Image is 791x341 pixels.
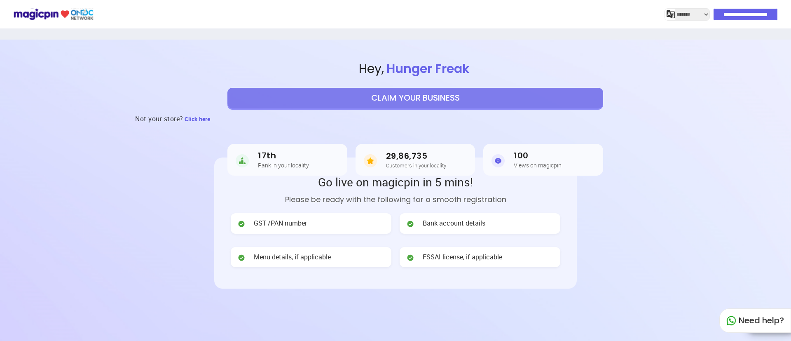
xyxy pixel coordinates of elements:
img: check [406,220,414,228]
img: check [237,220,246,228]
span: Hunger Freak [384,60,472,78]
h3: Not your store? [135,108,183,129]
button: CLAIM YOUR BUSINESS [227,88,603,108]
img: Customers [364,153,377,169]
img: whatapp_green.7240e66a.svg [726,316,736,326]
span: Click here [185,115,210,123]
img: check [237,254,246,262]
img: ondc-logo-new-small.8a59708e.svg [13,7,94,21]
div: Need help? [719,308,791,333]
span: GST /PAN number [254,219,307,228]
h3: 100 [514,151,562,160]
span: Bank account details [423,219,485,228]
span: Menu details, if applicable [254,252,331,262]
h3: 29,86,735 [386,151,446,161]
span: FSSAI license, if applicable [423,252,502,262]
span: Hey , [40,60,791,78]
img: check [406,254,414,262]
h3: 17th [258,151,309,160]
img: Views [491,153,505,169]
img: j2MGCQAAAABJRU5ErkJggg== [667,10,675,19]
img: Rank [236,153,249,169]
h2: Go live on magicpin in 5 mins! [231,174,560,190]
p: Please be ready with the following for a smooth registration [231,194,560,205]
h5: Rank in your locality [258,162,309,168]
h5: Views on magicpin [514,162,562,168]
h5: Customers in your locality [386,162,446,168]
